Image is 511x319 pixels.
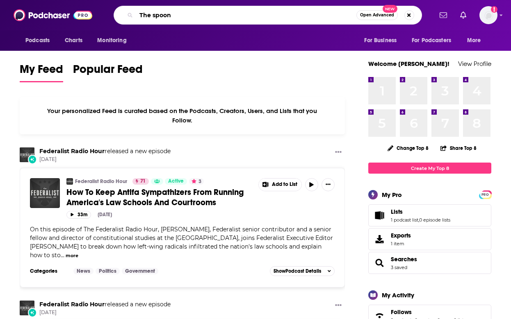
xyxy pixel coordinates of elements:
[391,308,412,316] span: Follows
[189,178,204,185] button: 3
[412,35,451,46] span: For Podcasters
[28,155,37,164] div: New Episode
[30,178,60,208] img: How To Keep Antifa Sympathizers From Running America's Law Schools And Courtrooms
[436,8,450,22] a: Show notifications dropdown
[391,217,418,223] a: 1 podcast list
[96,268,120,274] a: Politics
[418,217,419,223] span: ,
[28,308,37,317] div: New Episode
[20,62,63,81] span: My Feed
[30,268,67,274] h3: Categories
[14,7,92,23] img: Podchaser - Follow, Share and Rate Podcasts
[457,8,470,22] a: Show notifications dropdown
[20,33,60,48] button: open menu
[368,163,491,174] a: Create My Top 8
[480,191,490,197] a: PRO
[73,62,143,81] span: Popular Feed
[91,33,137,48] button: open menu
[383,5,397,13] span: New
[382,191,402,199] div: My Pro
[259,179,301,191] button: Show More Button
[25,35,50,46] span: Podcasts
[391,208,450,215] a: Lists
[480,192,490,198] span: PRO
[97,35,126,46] span: Monitoring
[132,178,149,185] a: 71
[371,233,388,245] span: Exports
[270,266,335,276] button: ShowPodcast Details
[39,301,171,308] h3: released a new episode
[383,143,433,153] button: Change Top 8
[382,291,414,299] div: My Activity
[75,178,127,185] a: Federalist Radio Hour
[59,33,87,48] a: Charts
[356,10,398,20] button: Open AdvancedNew
[61,251,64,259] span: ...
[491,6,497,13] svg: Email not verified
[371,210,388,221] a: Lists
[272,181,297,188] span: Add to List
[322,178,335,191] button: Show More Button
[98,212,112,217] div: [DATE]
[39,301,105,308] a: Federalist Radio Hour
[391,265,407,270] a: 3 saved
[136,9,356,22] input: Search podcasts, credits, & more...
[65,35,82,46] span: Charts
[122,268,158,274] a: Government
[391,241,411,247] span: 1 item
[467,35,481,46] span: More
[332,301,345,311] button: Show More Button
[391,256,417,263] a: Searches
[479,6,497,24] button: Show profile menu
[391,208,403,215] span: Lists
[73,62,143,82] a: Popular Feed
[368,228,491,250] a: Exports
[39,156,171,163] span: [DATE]
[332,147,345,158] button: Show More Button
[20,301,34,315] img: Federalist Radio Hour
[20,97,345,134] div: Your personalized Feed is curated based on the Podcasts, Creators, Users, and Lists that you Follow.
[39,309,171,316] span: [DATE]
[274,268,321,274] span: Show Podcast Details
[391,232,411,239] span: Exports
[419,217,450,223] a: 0 episode lists
[140,177,146,186] span: 71
[479,6,497,24] span: Logged in as jbarbour
[66,187,244,208] span: How To Keep Antifa Sympathizers From Running America's Law Schools And Courtrooms
[364,35,397,46] span: For Business
[440,140,477,156] button: Share Top 8
[371,257,388,269] a: Searches
[73,268,94,274] a: News
[458,60,491,68] a: View Profile
[20,147,34,162] img: Federalist Radio Hour
[39,147,105,155] a: Federalist Radio Hour
[368,252,491,274] span: Searches
[66,252,78,259] button: more
[406,33,463,48] button: open menu
[358,33,407,48] button: open menu
[66,187,253,208] a: How To Keep Antifa Sympathizers From Running America's Law Schools And Courtrooms
[66,178,73,185] img: Federalist Radio Hour
[479,6,497,24] img: User Profile
[360,13,394,17] span: Open Advanced
[20,62,63,82] a: My Feed
[66,211,91,219] button: 33m
[368,60,449,68] a: Welcome [PERSON_NAME]!
[114,6,422,25] div: Search podcasts, credits, & more...
[39,147,171,155] h3: released a new episode
[368,204,491,226] span: Lists
[391,308,466,316] a: Follows
[30,226,333,259] span: On this episode of The Federalist Radio Hour, [PERSON_NAME], Federalist senior contributor and a ...
[461,33,491,48] button: open menu
[168,177,184,186] span: Active
[165,178,187,185] a: Active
